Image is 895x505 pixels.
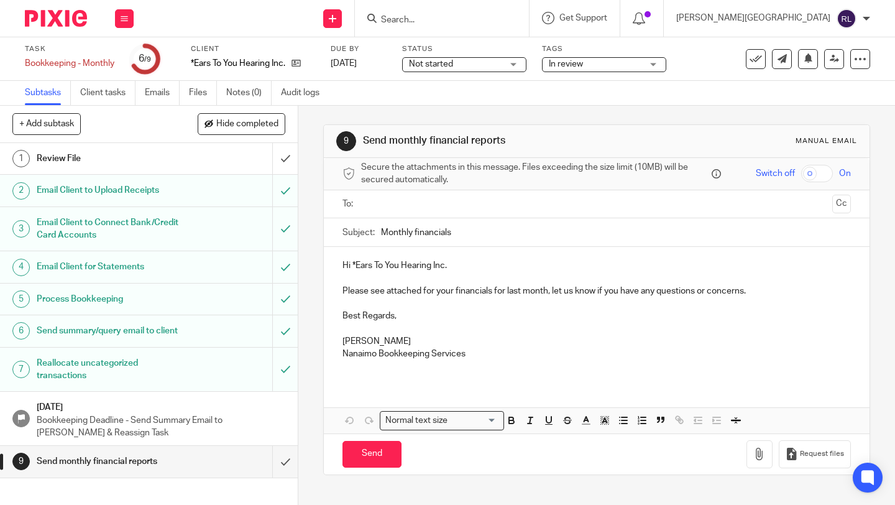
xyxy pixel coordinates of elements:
div: 6 [12,322,30,340]
button: Cc [832,195,851,213]
a: Files [189,81,217,105]
span: Get Support [559,14,607,22]
a: Notes (0) [226,81,272,105]
button: Hide completed [198,113,285,134]
input: Search [380,15,492,26]
div: 9 [336,131,356,151]
label: Status [402,44,526,54]
h1: Send monthly financial reports [37,452,186,471]
p: Bookkeeping Deadline - Send Summary Email to [PERSON_NAME] & Reassign Task [37,414,285,440]
h1: Send summary/query email to client [37,322,186,340]
label: Task [25,44,114,54]
label: Subject: [342,226,375,239]
button: Request files [779,440,851,468]
div: 3 [12,220,30,238]
div: Bookkeeping - Monthly [25,57,114,70]
p: Please see attached for your financials for last month, let us know if you have any questions or ... [342,285,851,297]
span: Not started [409,60,453,68]
div: 5 [12,290,30,308]
a: Emails [145,81,180,105]
div: Search for option [380,411,504,430]
h1: Review File [37,149,186,168]
input: Search for option [452,414,497,427]
span: In review [549,60,583,68]
p: Nanaimo Bookkeeping Services [342,348,851,360]
div: Manual email [796,136,857,146]
input: Send [342,441,402,468]
label: Tags [542,44,666,54]
a: Audit logs [281,81,329,105]
label: Client [191,44,315,54]
h1: Email Client to Upload Receipts [37,181,186,200]
h1: Email Client to Connect Bank/Credit Card Accounts [37,213,186,245]
p: [PERSON_NAME][GEOGRAPHIC_DATA] [676,12,830,24]
div: 1 [12,150,30,167]
a: Subtasks [25,81,71,105]
a: Client tasks [80,81,135,105]
div: 7 [12,361,30,378]
p: [PERSON_NAME] [342,335,851,348]
div: 2 [12,182,30,200]
span: Switch off [756,167,795,180]
h1: [DATE] [37,398,285,414]
h1: Process Bookkeeping [37,290,186,308]
span: Request files [800,449,844,459]
img: svg%3E [837,9,856,29]
p: *Ears To You Hearing Inc. [191,57,285,70]
span: On [839,167,851,180]
div: 4 [12,259,30,276]
p: Best Regards, [342,310,851,322]
h1: Send monthly financial reports [363,134,623,147]
h1: Reallocate uncategorized transactions [37,354,186,386]
label: To: [342,198,356,210]
img: Pixie [25,10,87,27]
button: + Add subtask [12,113,81,134]
p: Hi *Ears To You Hearing Inc. [342,259,851,272]
span: Normal text size [383,414,451,427]
span: Hide completed [216,119,278,129]
span: Secure the attachments in this message. Files exceeding the size limit (10MB) will be secured aut... [361,161,709,187]
label: Due by [331,44,387,54]
span: [DATE] [331,59,357,68]
div: 6 [139,52,151,66]
h1: Email Client for Statements [37,257,186,276]
div: 9 [12,453,30,470]
small: /9 [144,56,151,63]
